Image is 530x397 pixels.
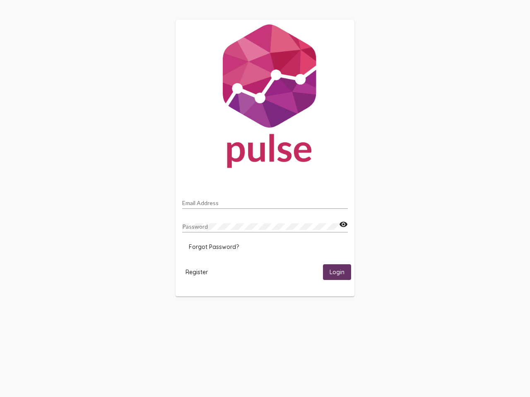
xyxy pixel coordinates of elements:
[330,269,344,276] span: Login
[323,264,351,280] button: Login
[339,220,348,230] mat-icon: visibility
[176,20,354,176] img: Pulse For Good Logo
[179,264,214,280] button: Register
[189,243,239,251] span: Forgot Password?
[185,268,208,276] span: Register
[182,239,246,254] button: Forgot Password?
